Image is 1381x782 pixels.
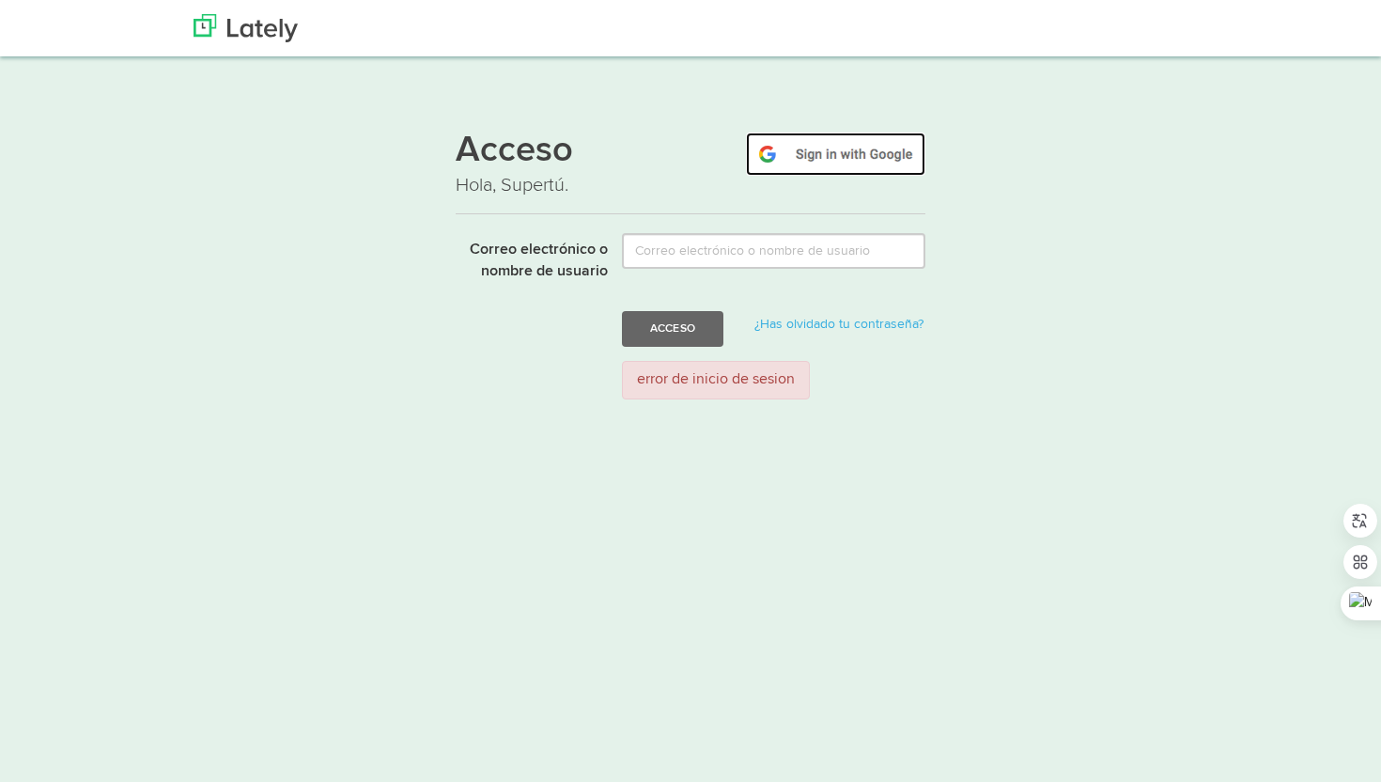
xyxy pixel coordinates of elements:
button: Acceso [622,311,723,347]
img: google-signin.png [746,133,925,176]
font: Hola, Supertú. [456,174,568,196]
a: ¿Has olvidado tu contraseña? [754,318,923,331]
font: Correo electrónico o nombre de usuario [470,242,608,279]
img: Últimamente [194,14,298,42]
input: Correo electrónico o nombre de usuario [622,233,925,269]
font: Acceso [650,322,695,334]
font: Acceso [456,133,573,169]
font: error de inicio de sesion [637,372,795,387]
